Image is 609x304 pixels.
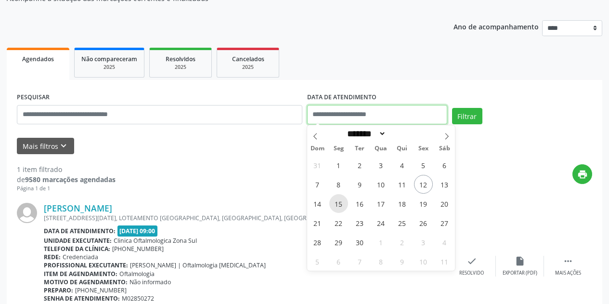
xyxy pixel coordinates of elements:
div: 2025 [81,64,137,71]
span: Ter [349,145,370,152]
span: Setembro 23, 2025 [350,213,369,232]
span: Setembro 15, 2025 [329,194,348,213]
label: DATA DE ATENDIMENTO [307,90,376,105]
span: Setembro 9, 2025 [350,175,369,194]
span: Setembro 7, 2025 [308,175,327,194]
span: Setembro 12, 2025 [414,175,433,194]
span: Setembro 16, 2025 [350,194,369,213]
i: check [466,256,477,266]
span: Outubro 8, 2025 [372,252,390,271]
span: Outubro 1, 2025 [372,233,390,251]
span: Setembro 6, 2025 [435,156,454,174]
span: Setembro 8, 2025 [329,175,348,194]
i: keyboard_arrow_down [58,141,69,151]
span: Outubro 3, 2025 [414,233,433,251]
span: Setembro 4, 2025 [393,156,412,174]
span: Setembro 2, 2025 [350,156,369,174]
span: Setembro 20, 2025 [435,194,454,213]
span: Não informado [130,278,171,286]
span: Setembro 26, 2025 [414,213,433,232]
span: Setembro 13, 2025 [435,175,454,194]
b: Motivo de agendamento: [44,278,128,286]
span: Setembro 30, 2025 [350,233,369,251]
span: Clinica Oftalmologica Zona Sul [114,237,197,245]
span: Resolvidos [166,55,195,63]
span: Credenciada [63,253,98,261]
span: Outubro 6, 2025 [329,252,348,271]
span: Setembro 19, 2025 [414,194,433,213]
span: Setembro 28, 2025 [308,233,327,251]
b: Profissional executante: [44,261,128,269]
span: Cancelados [232,55,264,63]
span: Setembro 29, 2025 [329,233,348,251]
span: Outubro 5, 2025 [308,252,327,271]
span: Setembro 25, 2025 [393,213,412,232]
span: Setembro 18, 2025 [393,194,412,213]
span: [PHONE_NUMBER] [75,286,127,294]
img: img [17,203,37,223]
span: Setembro 1, 2025 [329,156,348,174]
span: [PHONE_NUMBER] [112,245,164,253]
span: Setembro 17, 2025 [372,194,390,213]
div: de [17,174,116,185]
input: Year [386,129,418,139]
select: Month [344,129,387,139]
i: insert_drive_file [515,256,525,266]
span: Outubro 9, 2025 [393,252,412,271]
div: Mais ações [555,270,581,277]
span: Outubro 4, 2025 [435,233,454,251]
b: Preparo: [44,286,73,294]
span: Agendados [22,55,54,63]
span: Setembro 5, 2025 [414,156,433,174]
span: Sex [413,145,434,152]
button: Filtrar [452,108,482,124]
label: PESQUISAR [17,90,50,105]
div: [STREET_ADDRESS][DATE], LOTEAMENTO [GEOGRAPHIC_DATA], [GEOGRAPHIC_DATA], [GEOGRAPHIC_DATA] DE [GE... [44,214,448,222]
span: [DATE] 09:00 [117,225,158,237]
b: Telefone da clínica: [44,245,110,253]
span: Setembro 22, 2025 [329,213,348,232]
span: Qua [370,145,391,152]
b: Item de agendamento: [44,270,117,278]
div: 2025 [224,64,272,71]
span: Dom [307,145,328,152]
span: Setembro 3, 2025 [372,156,390,174]
i:  [563,256,573,266]
strong: 9580 marcações agendadas [25,175,116,184]
button: Mais filtroskeyboard_arrow_down [17,138,74,155]
span: Sáb [434,145,455,152]
span: Setembro 21, 2025 [308,213,327,232]
b: Unidade executante: [44,237,112,245]
span: Outubro 10, 2025 [414,252,433,271]
b: Senha de atendimento: [44,294,120,303]
div: Resolvido [459,270,484,277]
span: Setembro 14, 2025 [308,194,327,213]
span: Outubro 11, 2025 [435,252,454,271]
span: Setembro 10, 2025 [372,175,390,194]
span: Setembro 24, 2025 [372,213,390,232]
span: Oftalmologia [119,270,155,278]
span: Setembro 11, 2025 [393,175,412,194]
span: Agosto 31, 2025 [308,156,327,174]
span: Não compareceram [81,55,137,63]
div: 2025 [156,64,205,71]
span: M02850272 [122,294,154,303]
div: 1 item filtrado [17,164,116,174]
span: Seg [328,145,349,152]
button: print [572,164,592,184]
b: Data de atendimento: [44,227,116,235]
span: Outubro 7, 2025 [350,252,369,271]
b: Rede: [44,253,61,261]
a: [PERSON_NAME] [44,203,112,213]
div: Exportar (PDF) [503,270,537,277]
span: Setembro 27, 2025 [435,213,454,232]
p: Ano de acompanhamento [454,20,539,32]
span: Qui [391,145,413,152]
span: Outubro 2, 2025 [393,233,412,251]
i: print [577,169,588,180]
span: [PERSON_NAME] | Oftalmologia [MEDICAL_DATA] [130,261,266,269]
div: Página 1 de 1 [17,185,116,193]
